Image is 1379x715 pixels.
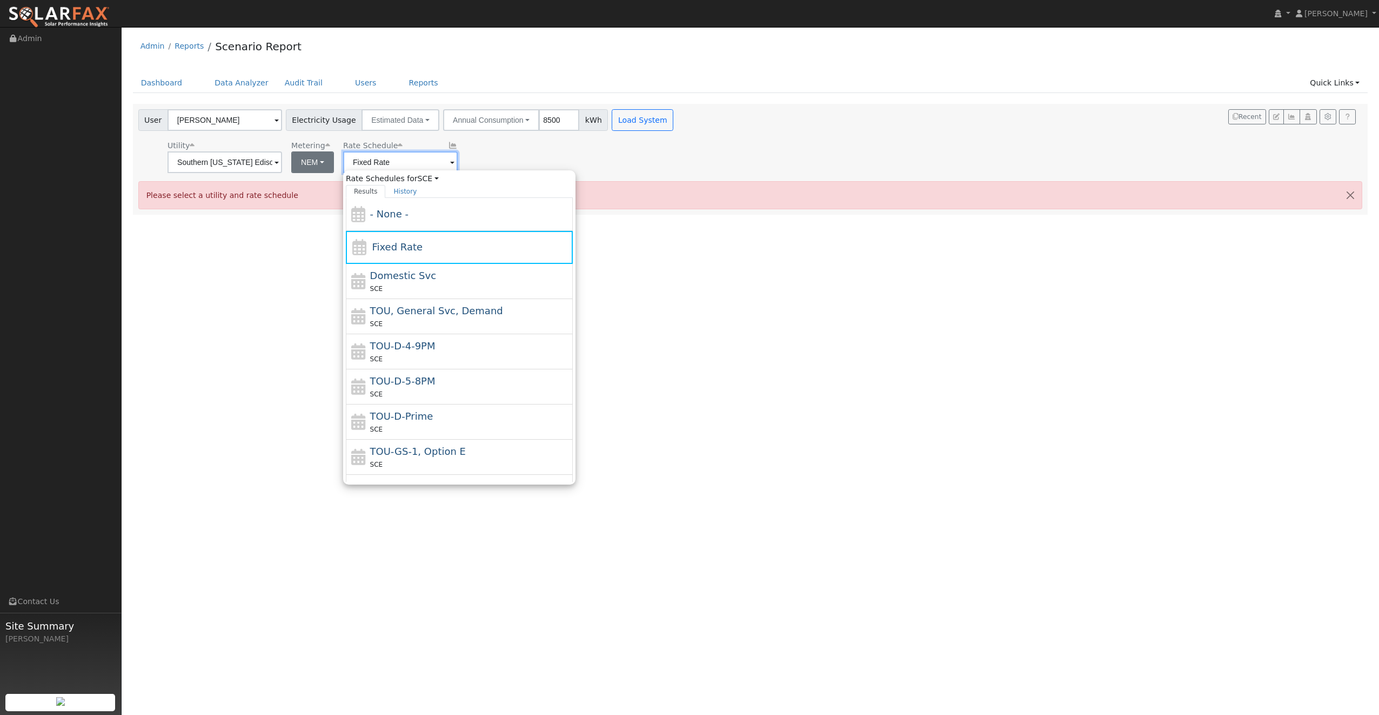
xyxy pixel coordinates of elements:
input: Select a Utility [168,151,282,173]
a: Help Link [1339,109,1356,124]
span: TOU-D-Prime [370,411,433,422]
a: Scenario Report [215,40,302,53]
span: User [138,109,168,131]
span: SCE [370,426,383,433]
div: Utility [168,140,282,151]
span: Site Summary [5,619,116,633]
span: Rate Schedules for [346,173,439,184]
a: Dashboard [133,73,191,93]
span: [PERSON_NAME] [1304,9,1368,18]
span: Domestic Service [370,270,437,281]
button: Edit User [1269,109,1284,124]
button: NEM [291,151,334,173]
button: Login As [1300,109,1316,124]
a: Audit Trail [277,73,331,93]
span: - None - [370,208,409,220]
a: Data Analyzer [206,73,277,93]
button: Recent [1228,109,1266,124]
span: SCE [370,461,383,468]
a: Admin [140,42,165,50]
span: SCE [370,355,383,363]
button: Estimated Data [362,109,439,131]
span: TOU-D-5-8PM [370,375,436,387]
input: Select a Rate Schedule [343,151,458,173]
a: History [385,185,425,198]
div: [PERSON_NAME] [5,633,116,645]
img: retrieve [56,697,65,706]
button: Load System [612,109,673,131]
span: TOU-D-4-9PM [370,340,436,352]
span: Please select a utility and rate schedule [146,191,298,200]
a: Reports [401,73,446,93]
span: TOU-GS-2, Option E [370,481,466,492]
input: Select a User [168,109,282,131]
span: TOU-GS-1, Option E [370,446,466,457]
span: Fixed Rate [372,241,423,253]
a: Reports [175,42,204,50]
span: SCE [370,320,383,328]
button: Annual Consumption [443,109,539,131]
div: Metering [291,140,334,151]
a: Users [347,73,385,93]
span: Electricity Usage [286,109,362,131]
span: Time of Use, General Service, Demand Metered, Critical Peak Option: TOU-GS-2 CPP, Three Phase (2k... [370,305,503,316]
a: SCE [418,174,439,183]
span: SCE [370,285,383,293]
span: kWh [579,109,608,131]
button: Close [1339,182,1362,208]
img: SolarFax [8,6,110,29]
button: Multi-Series Graph [1283,109,1300,124]
button: Settings [1320,109,1336,124]
a: Quick Links [1302,73,1368,93]
span: SCE [370,390,383,398]
a: Results [346,185,386,198]
span: Alias: None [343,141,403,150]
